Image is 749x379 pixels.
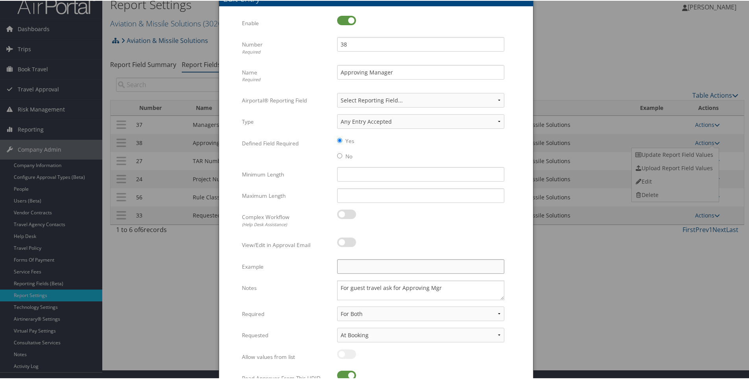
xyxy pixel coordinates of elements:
label: Number [242,36,331,58]
label: Minimum Length [242,166,331,181]
label: Notes [242,280,331,295]
label: Yes [345,136,354,144]
label: Airportal® Reporting Field [242,92,331,107]
label: Type [242,113,331,128]
div: Required [242,76,331,82]
label: Maximum Length [242,188,331,203]
label: Defined Field Required [242,135,331,150]
label: Enable [242,15,331,30]
label: Required [242,306,331,321]
label: Complex Workflow [242,209,331,230]
div: Required [242,48,331,55]
label: Requested [242,327,331,342]
div: (Help Desk Assistance) [242,221,331,227]
label: Name [242,64,331,86]
label: Example [242,258,331,273]
label: No [345,152,352,160]
label: View/Edit in Approval Email [242,237,331,252]
label: Allow values from list [242,349,331,364]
